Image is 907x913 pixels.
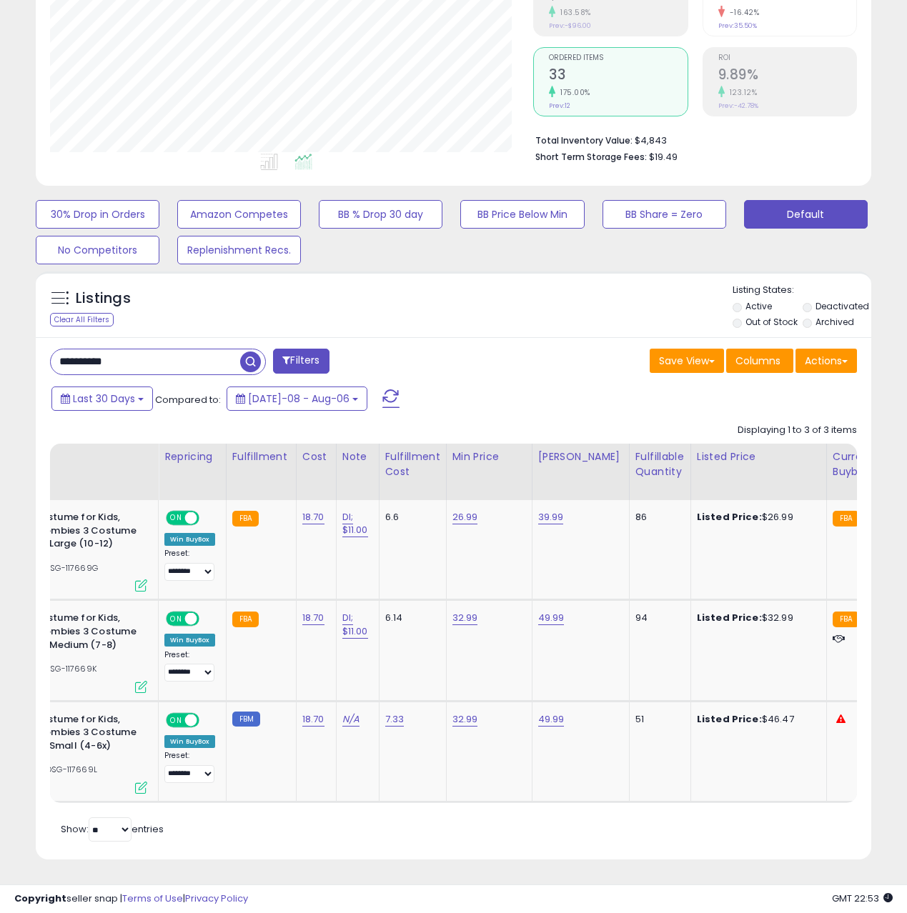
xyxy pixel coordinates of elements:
[697,611,762,624] b: Listed Price:
[164,533,215,546] div: Win BuyBox
[452,611,478,625] a: 32.99
[14,663,96,674] span: | SKU: DSG-117669K
[302,510,324,524] a: 18.70
[185,892,248,905] a: Privacy Policy
[549,54,687,62] span: Ordered Items
[452,510,478,524] a: 26.99
[603,200,726,229] button: BB Share = Zero
[460,200,584,229] button: BB Price Below Min
[227,386,367,411] button: [DATE]-08 - Aug-06
[538,611,565,625] a: 49.99
[535,131,846,148] li: $4,843
[14,892,66,905] strong: Copyright
[635,449,685,479] div: Fulfillable Quantity
[76,289,131,309] h5: Listings
[167,512,185,524] span: ON
[535,151,647,163] b: Short Term Storage Fees:
[302,712,324,727] a: 18.70
[833,449,906,479] div: Current Buybox Price
[538,510,564,524] a: 39.99
[549,66,687,86] h2: 33
[177,236,301,264] button: Replenishment Recs.
[832,892,893,905] span: 2025-09-6 22:53 GMT
[73,391,135,406] span: Last 30 Days
[725,7,760,18] small: -16.42%
[15,764,97,775] span: | SKU: DSG-117669L
[744,200,868,229] button: Default
[51,386,153,411] button: Last 30 Days
[14,562,98,574] span: | SKU: DSG-117669G
[635,612,680,624] div: 94
[796,349,857,373] button: Actions
[816,316,854,328] label: Archived
[122,892,183,905] a: Terms of Use
[816,300,869,312] label: Deactivated
[248,391,350,406] span: [DATE]-08 - Aug-06
[549,21,591,30] small: Prev: -$96.00
[302,449,330,464] div: Cost
[726,349,793,373] button: Columns
[273,349,329,374] button: Filters
[538,712,565,727] a: 49.99
[385,449,440,479] div: Fulfillment Cost
[555,87,590,98] small: 175.00%
[342,611,368,638] a: DI; $11.00
[745,300,772,312] label: Active
[232,511,259,527] small: FBA
[452,712,478,727] a: 32.99
[342,510,368,537] a: DI; $11.00
[697,510,762,524] b: Listed Price:
[50,313,114,326] div: Clear All Filters
[61,822,164,836] span: Show: entries
[549,101,570,110] small: Prev: 12
[649,150,678,164] span: $19.49
[452,449,526,464] div: Min Price
[197,512,220,524] span: OFF
[555,7,591,18] small: 163.58%
[197,613,220,625] span: OFF
[735,354,780,368] span: Columns
[738,424,857,437] div: Displaying 1 to 3 of 3 items
[385,712,405,727] a: 7.33
[155,393,221,406] span: Compared to:
[36,236,159,264] button: No Competitors
[697,712,762,726] b: Listed Price:
[36,200,159,229] button: 30% Drop in Orders
[538,449,623,464] div: [PERSON_NAME]
[697,713,816,726] div: $46.47
[833,612,859,627] small: FBA
[164,650,215,682] div: Preset:
[232,612,259,627] small: FBA
[164,751,215,783] div: Preset:
[302,611,324,625] a: 18.70
[164,549,215,581] div: Preset:
[725,87,758,98] small: 123.12%
[650,349,724,373] button: Save View
[342,449,373,464] div: Note
[733,284,871,297] p: Listing States:
[197,714,220,726] span: OFF
[697,511,816,524] div: $26.99
[833,511,859,527] small: FBA
[342,712,360,727] a: N/A
[718,101,758,110] small: Prev: -42.78%
[319,200,442,229] button: BB % Drop 30 day
[718,21,757,30] small: Prev: 35.50%
[697,612,816,624] div: $32.99
[167,714,185,726] span: ON
[232,712,260,727] small: FBM
[385,511,435,524] div: 6.6
[167,613,185,625] span: ON
[718,54,856,62] span: ROI
[635,511,680,524] div: 86
[164,449,220,464] div: Repricing
[164,735,215,748] div: Win BuyBox
[718,66,856,86] h2: 9.89%
[177,200,301,229] button: Amazon Competes
[635,713,680,726] div: 51
[385,612,435,624] div: 6.14
[745,316,798,328] label: Out of Stock
[14,892,248,906] div: seller snap | |
[697,449,821,464] div: Listed Price
[164,634,215,647] div: Win BuyBox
